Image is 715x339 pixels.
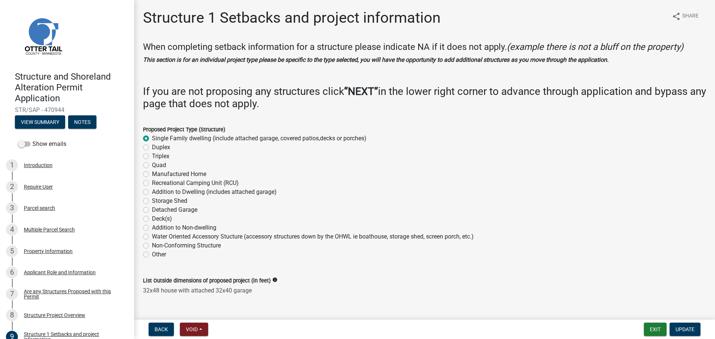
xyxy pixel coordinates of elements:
[143,127,225,132] label: Proposed Project Type (Structure)
[24,205,55,211] div: Parcel search
[152,161,166,170] label: Quad
[24,163,53,168] div: Introduction
[15,120,65,126] wm-modal-confirm: Summary
[152,205,197,214] label: Detached Garage
[152,152,169,161] label: Triplex
[6,181,18,193] div: 2
[68,115,96,129] button: Notes
[68,120,96,126] wm-modal-confirm: Notes
[6,202,18,214] div: 3
[666,9,705,23] button: shareShare
[180,323,208,336] button: Void
[24,249,73,254] div: Property Information
[272,277,277,282] i: info
[672,12,681,21] i: share
[149,323,174,336] button: Back
[6,159,18,171] div: 1
[15,106,119,113] span: STR/SAP - 470944
[18,140,66,148] label: Show emails
[676,326,695,332] span: Update
[24,270,96,275] div: Applicant Role and Information
[186,326,198,332] span: Void
[155,326,168,332] span: Back
[143,42,706,52] h4: When completing setback information for a structure please indicate NA if it does not apply.
[15,8,71,64] img: Otter Tail County, Minnesota
[24,184,53,189] div: Require User
[143,278,271,284] label: List Outside dimensions of proposed project (in feet)
[152,188,277,196] label: Addition to Dwelling (includes attached garage)
[152,241,221,250] label: Non-Conforming Structure
[152,143,170,152] label: Duplex
[670,323,700,336] button: Update
[6,266,18,278] div: 6
[344,85,378,97] strong: “NEXT”
[152,134,366,143] label: Single Family dwelling (include attached garage, covered patios,decks or porches)
[644,323,667,336] button: Exit
[152,223,216,232] label: Addition to Non-dwelling
[152,179,239,188] label: Recreational Camping Unit (RCU)
[507,42,683,52] i: (example there is not a bluff on the property)
[24,227,75,232] div: Multiple Parcel Search
[143,56,608,63] strong: This section is for an individual project type please be specific to the type selected, you will ...
[152,196,187,205] label: Storage Shed
[15,115,65,129] button: View Summary
[152,170,206,179] label: Manufactured Home
[143,9,441,27] h1: Structure 1 Setbacks and project information
[152,214,172,223] label: Deck(s)
[6,224,18,236] div: 4
[15,71,128,103] h4: Structure and Shoreland Alteration Permit Application
[6,245,18,257] div: 5
[682,12,699,21] span: Share
[24,289,122,299] div: Are any Structures Proposed with this Permit
[6,288,18,300] div: 7
[6,309,18,321] div: 8
[143,85,706,110] h3: If you are not proposing any structures click in the lower right corner to advance through applic...
[152,232,474,241] label: Water Oriented Accessory Stucture (accessory structures down by the OHWL ie boathouse, storage sh...
[152,250,166,259] label: Other
[24,313,85,318] div: Structure Project Overview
